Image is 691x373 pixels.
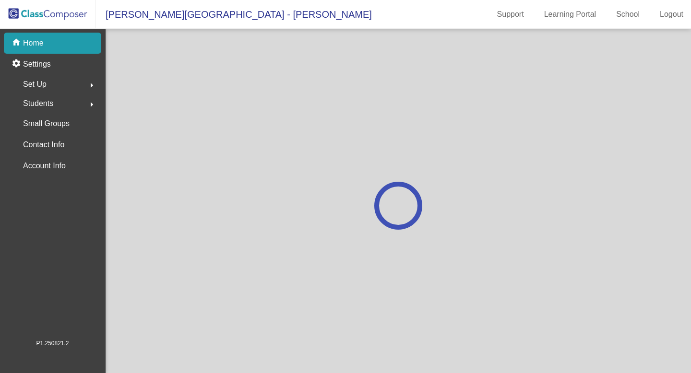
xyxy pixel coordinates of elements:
p: Account Info [23,159,66,173]
span: Students [23,97,53,110]
mat-icon: settings [12,58,23,70]
mat-icon: arrow_right [86,99,97,110]
p: Small Groups [23,117,70,130]
p: Settings [23,58,51,70]
p: Home [23,37,44,49]
a: Support [489,7,532,22]
a: School [608,7,647,22]
a: Logout [652,7,691,22]
mat-icon: home [12,37,23,49]
p: Contact Info [23,138,64,152]
span: [PERSON_NAME][GEOGRAPHIC_DATA] - [PERSON_NAME] [96,7,372,22]
mat-icon: arrow_right [86,80,97,91]
span: Set Up [23,78,47,91]
a: Learning Portal [536,7,604,22]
